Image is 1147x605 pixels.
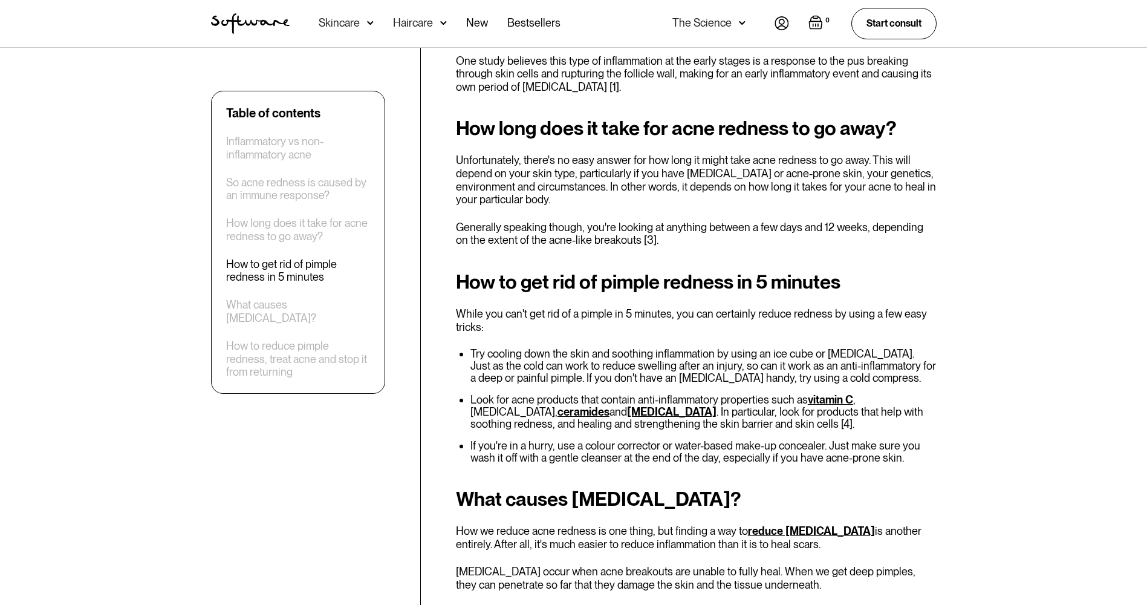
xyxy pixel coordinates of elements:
h2: What causes [MEDICAL_DATA]? [456,488,937,510]
a: [MEDICAL_DATA] [627,405,716,418]
div: 0 [823,15,832,26]
a: How to get rid of pimple redness in 5 minutes [226,258,370,284]
img: arrow down [440,17,447,29]
a: How to reduce pimple redness, treat acne and stop it from returning [226,339,370,379]
div: Haircare [393,17,433,29]
p: How we reduce acne redness is one thing, but finding a way to is another entirely. After all, it'... [456,525,937,551]
div: The Science [672,17,732,29]
img: arrow down [367,17,374,29]
a: Start consult [851,8,937,39]
a: How long does it take for acne redness to go away? [226,217,370,243]
p: One study believes this type of inflammation at the early stages is a response to the pus breakin... [456,54,937,94]
a: vitamin C [808,393,853,406]
a: Inflammatory vs non-inflammatory acne [226,135,370,161]
div: Skincare [319,17,360,29]
a: Open empty cart [808,15,832,32]
a: What causes [MEDICAL_DATA]? [226,298,370,324]
p: Generally speaking though, you're looking at anything between a few days and 12 weeks, depending ... [456,221,937,247]
a: reduce [MEDICAL_DATA] [748,525,875,537]
a: So acne redness is caused by an immune response? [226,176,370,202]
a: ceramides [557,405,609,418]
p: Unfortunately, there's no easy answer for how long it might take acne redness to go away. This wi... [456,154,937,206]
p: [MEDICAL_DATA] occur when acne breakouts are unable to fully heal. When we get deep pimples, they... [456,565,937,591]
img: Software Logo [211,13,290,34]
li: If you're in a hurry, use a colour corrector or water-based make-up concealer. Just make sure you... [470,440,937,464]
li: Look for acne products that contain anti-inflammatory properties such as , [MEDICAL_DATA], and . ... [470,394,937,430]
div: Table of contents [226,106,320,120]
a: home [211,13,290,34]
p: While you can't get rid of a pimple in 5 minutes, you can certainly reduce redness by using a few... [456,307,937,333]
li: Try cooling down the skin and soothing inflammation by using an ice cube or [MEDICAL_DATA]. Just ... [470,348,937,384]
img: arrow down [739,17,746,29]
h2: How to get rid of pimple redness in 5 minutes [456,271,937,293]
h2: How long does it take for acne redness to go away? [456,117,937,139]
